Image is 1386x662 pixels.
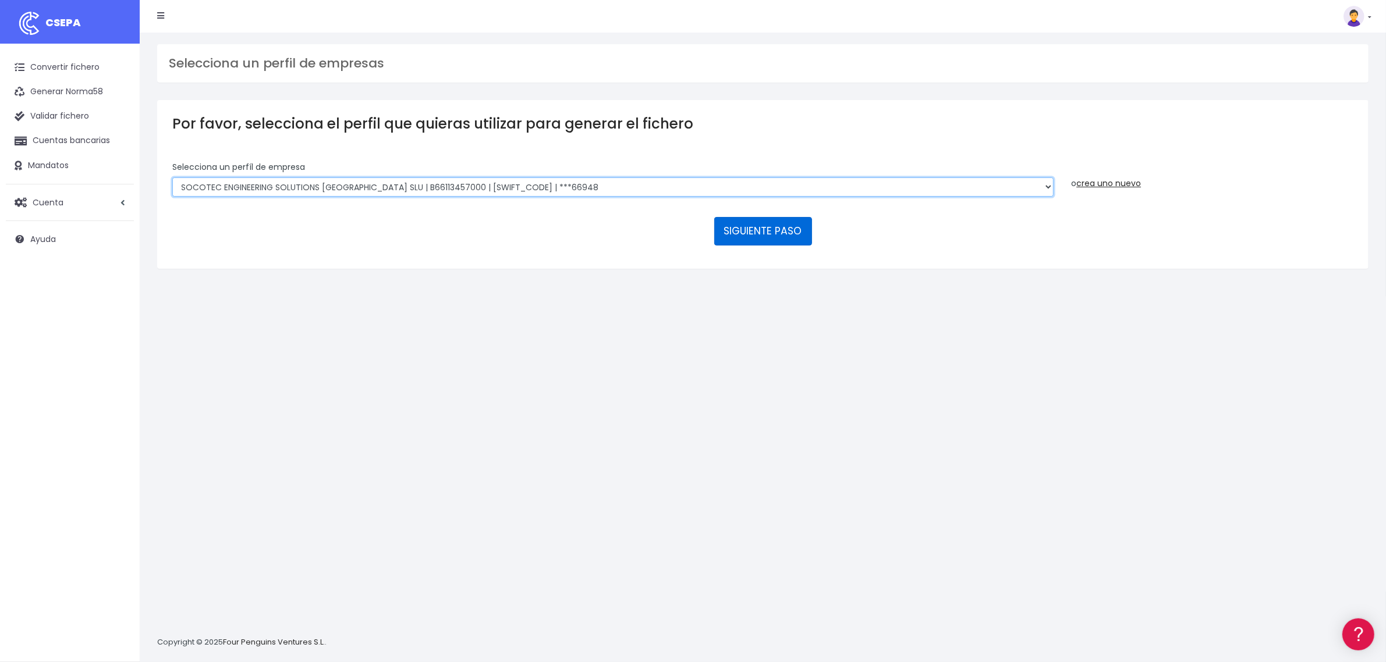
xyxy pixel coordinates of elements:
[33,196,63,208] span: Cuenta
[6,227,134,251] a: Ayuda
[172,115,1353,132] h3: Por favor, selecciona el perfil que quieras utilizar para generar el fichero
[6,154,134,178] a: Mandatos
[15,9,44,38] img: logo
[1071,161,1353,190] div: o
[1344,6,1364,27] img: profile
[172,161,305,173] label: Selecciona un perfíl de empresa
[30,233,56,245] span: Ayuda
[160,335,224,346] a: POWERED BY ENCHANT
[1076,177,1141,189] a: crea uno nuevo
[12,311,221,332] button: Contáctanos
[12,231,221,242] div: Facturación
[12,129,221,140] div: Convertir ficheros
[12,165,221,183] a: Problemas habituales
[714,217,812,245] button: SIGUIENTE PASO
[169,56,1357,71] h3: Selecciona un perfil de empresas
[45,15,81,30] span: CSEPA
[157,636,327,649] p: Copyright © 2025 .
[12,183,221,201] a: Videotutoriales
[12,99,221,117] a: Información general
[6,129,134,153] a: Cuentas bancarias
[223,636,325,647] a: Four Penguins Ventures S.L.
[6,80,134,104] a: Generar Norma58
[6,190,134,215] a: Cuenta
[12,147,221,165] a: Formatos
[12,81,221,92] div: Información general
[6,104,134,129] a: Validar fichero
[6,55,134,80] a: Convertir fichero
[12,297,221,315] a: API
[12,201,221,219] a: Perfiles de empresas
[12,250,221,268] a: General
[12,279,221,290] div: Programadores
